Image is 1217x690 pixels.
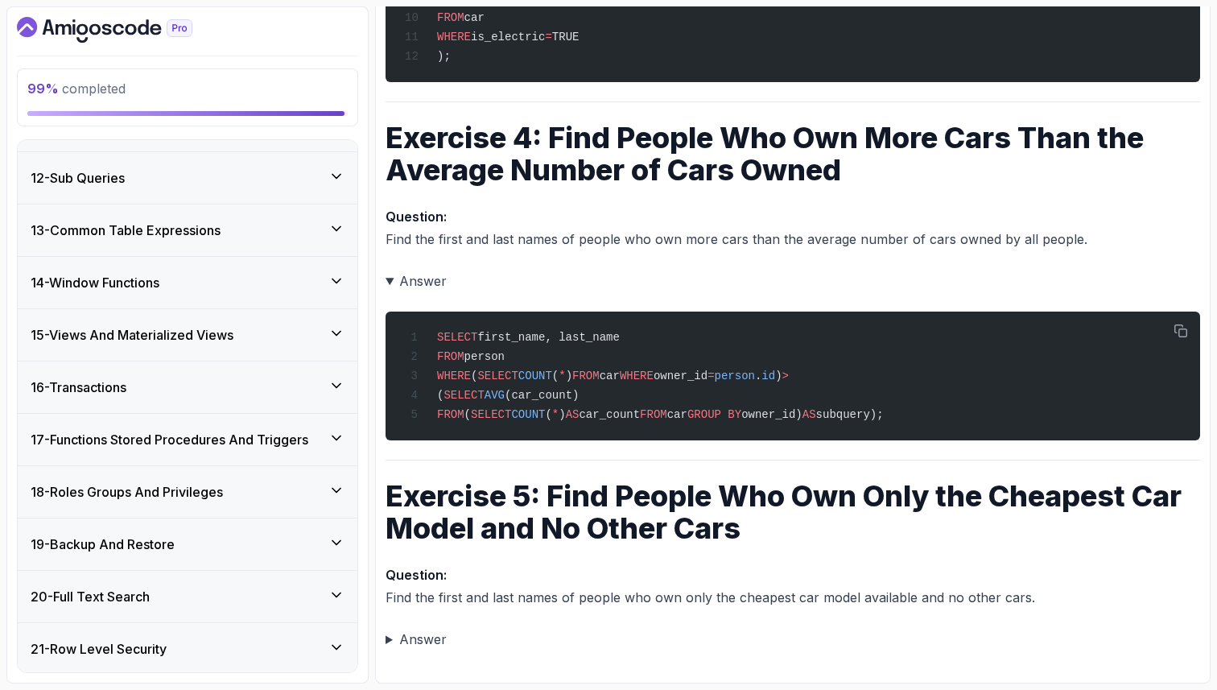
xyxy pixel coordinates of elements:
span: SELECT [443,389,484,402]
button: 21-Row Level Security [18,623,357,675]
span: FROM [640,408,667,421]
span: ) [566,370,572,382]
h3: 19 - Backup And Restore [31,535,175,554]
p: Find the first and last names of people who own more cars than the average number of cars owned b... [386,205,1200,250]
span: FROM [572,370,600,382]
span: is_electric [471,31,545,43]
span: SELECT [477,370,518,382]
span: subquery); [816,408,884,421]
span: . [755,370,761,382]
h3: 20 - Full Text Search [31,587,150,606]
span: AS [802,408,816,421]
span: ) [775,370,782,382]
span: WHERE [437,370,471,382]
h1: Exercise 5: Find People Who Own Only the Cheapest Car Model and No Other Cars [386,480,1200,544]
button: 18-Roles Groups And Privileges [18,466,357,518]
span: ) [559,408,565,421]
span: car [600,370,620,382]
span: car [464,11,485,24]
span: ( [552,370,559,382]
span: person [715,370,755,382]
span: car_count [579,408,640,421]
span: SELECT [471,408,511,421]
h3: 16 - Transactions [31,378,126,397]
span: car [667,408,687,421]
span: id [761,370,775,382]
span: owner_id) [741,408,802,421]
button: 13-Common Table Expressions [18,205,357,256]
button: 17-Functions Stored Procedures And Triggers [18,414,357,465]
span: ( [464,408,471,421]
h3: 21 - Row Level Security [31,639,167,659]
span: FROM [437,408,464,421]
span: ( [437,389,443,402]
summary: Answer [386,628,1200,651]
h3: 13 - Common Table Expressions [31,221,221,240]
button: 12-Sub Queries [18,152,357,204]
strong: Question: [386,567,447,583]
span: ( [545,408,551,421]
span: > [782,370,789,382]
h3: 18 - Roles Groups And Privileges [31,482,223,502]
button: 16-Transactions [18,362,357,413]
span: WHERE [620,370,654,382]
span: AVG [485,389,505,402]
span: COUNT [511,408,545,421]
span: 99 % [27,81,59,97]
span: = [545,31,551,43]
span: TRUE [552,31,580,43]
a: Dashboard [17,17,229,43]
span: FROM [437,350,464,363]
span: FROM [437,11,464,24]
span: ( [471,370,477,382]
h1: Exercise 4: Find People Who Own More Cars Than the Average Number of Cars Owned [386,122,1200,186]
span: SELECT [437,331,477,344]
h3: 15 - Views And Materialized Views [31,325,233,345]
h3: 17 - Functions Stored Procedures And Triggers [31,430,308,449]
p: Find the first and last names of people who own only the cheapest car model available and no othe... [386,564,1200,609]
span: ); [437,50,451,63]
span: owner_id [654,370,708,382]
span: COUNT [518,370,552,382]
span: AS [566,408,580,421]
button: 14-Window Functions [18,257,357,308]
span: person [464,350,505,363]
button: 20-Full Text Search [18,571,357,622]
strong: Question: [386,209,447,225]
button: 19-Backup And Restore [18,519,357,570]
span: completed [27,81,126,97]
span: WHERE [437,31,471,43]
h3: 14 - Window Functions [31,273,159,292]
span: first_name, last_name [477,331,619,344]
button: 15-Views And Materialized Views [18,309,357,361]
span: = [708,370,714,382]
h3: 12 - Sub Queries [31,168,125,188]
summary: Answer [386,270,1200,292]
span: GROUP BY [687,408,741,421]
span: (car_count) [505,389,579,402]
